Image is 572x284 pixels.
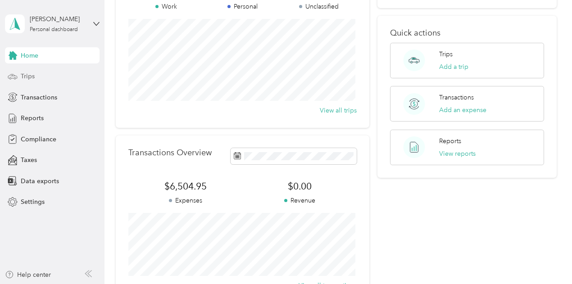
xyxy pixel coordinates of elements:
span: Home [21,51,38,60]
span: Reports [21,113,44,123]
iframe: Everlance-gr Chat Button Frame [522,234,572,284]
p: Expenses [128,196,243,205]
button: View all trips [320,106,357,115]
div: [PERSON_NAME] [30,14,86,24]
p: Quick actions [390,28,544,38]
button: Add a trip [439,62,468,72]
p: Transactions Overview [128,148,212,158]
span: $0.00 [243,180,357,193]
p: Transactions [439,93,474,102]
div: Personal dashboard [30,27,78,32]
span: Transactions [21,93,57,102]
span: Settings [21,197,45,207]
p: Unclassified [281,2,357,11]
button: View reports [439,149,476,158]
span: $6,504.95 [128,180,243,193]
p: Personal [204,2,281,11]
p: Revenue [243,196,357,205]
button: Add an expense [439,105,486,115]
button: Help center [5,270,51,279]
span: Taxes [21,155,37,165]
p: Reports [439,136,461,146]
span: Trips [21,72,35,81]
span: Data exports [21,176,59,186]
p: Work [128,2,204,11]
span: Compliance [21,135,56,144]
p: Trips [439,50,453,59]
